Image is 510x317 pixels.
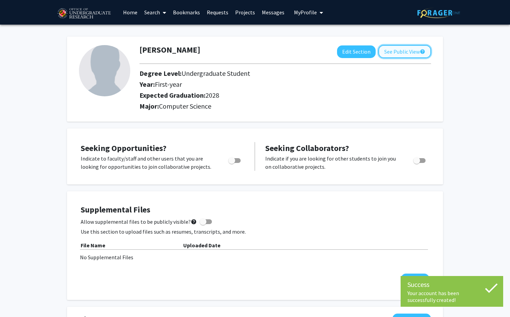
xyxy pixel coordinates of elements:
[191,218,197,226] mat-icon: help
[81,154,215,171] p: Indicate to faculty/staff and other users that you are looking for opportunities to join collabor...
[265,154,400,171] p: Indicate if you are looking for other students to join you on collaborative projects.
[258,0,288,24] a: Messages
[81,143,166,153] span: Seeking Opportunities?
[378,45,431,58] button: See Public View
[139,69,393,78] h2: Degree Level:
[5,286,29,312] iframe: Chat
[226,154,244,165] div: Toggle
[81,218,197,226] span: Allow supplemental files to be publicly visible?
[407,279,496,290] div: Success
[55,5,113,22] img: University of Maryland Logo
[337,45,376,58] button: Edit Section
[139,80,393,88] h2: Year:
[79,45,130,96] img: Profile Picture
[81,242,105,249] b: File Name
[159,102,211,110] span: Computer Science
[120,0,141,24] a: Home
[417,8,460,18] img: ForagerOne Logo
[81,228,429,236] p: Use this section to upload files such as resumes, transcripts, and more.
[183,242,220,249] b: Uploaded Date
[141,0,170,24] a: Search
[182,69,250,78] span: Undergraduate Student
[139,91,393,99] h2: Expected Graduation:
[155,80,182,88] span: First-year
[407,290,496,303] div: Your account has been successfully created!
[265,143,349,153] span: Seeking Collaborators?
[170,0,203,24] a: Bookmarks
[420,47,425,56] mat-icon: help
[139,45,200,55] h1: [PERSON_NAME]
[401,274,429,286] button: Add File
[139,102,431,110] h2: Major:
[232,0,258,24] a: Projects
[81,205,429,215] h4: Supplemental Files
[411,154,429,165] div: Toggle
[294,9,317,16] span: My Profile
[203,0,232,24] a: Requests
[205,91,219,99] span: 2028
[80,253,430,261] div: No Supplemental Files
